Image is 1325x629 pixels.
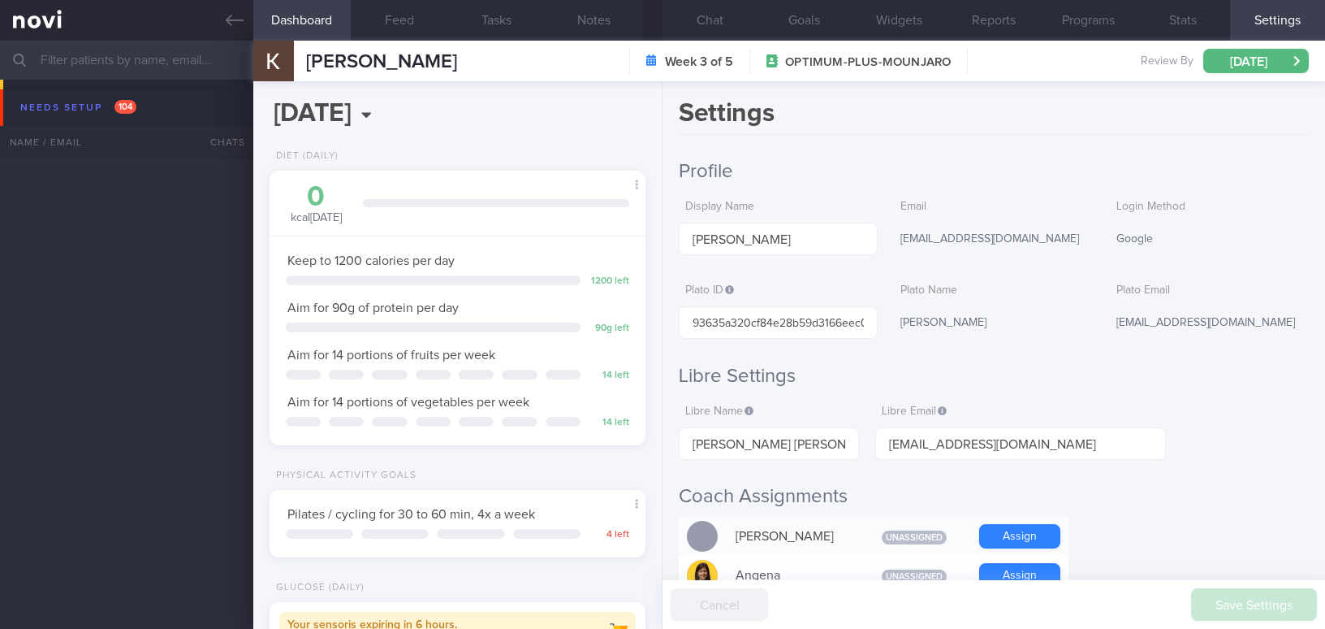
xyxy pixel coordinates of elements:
[894,223,1093,257] div: [EMAIL_ADDRESS][DOMAIN_NAME]
[785,54,951,71] span: OPTIMUM-PLUS-MOUNJARO
[679,484,1309,509] h2: Coach Assignments
[287,508,535,521] span: Pilates / cycling for 30 to 60 min, 4x a week
[270,150,339,163] div: Diet (Daily)
[589,417,629,429] div: 14 left
[727,559,857,592] div: Angena
[589,275,629,288] div: 1200 left
[882,531,947,544] span: Unassigned
[287,301,459,314] span: Aim for 90g of protein per day
[685,200,871,215] label: Display Name
[882,570,947,583] span: Unassigned
[979,563,1060,588] button: Assign
[286,183,347,211] div: 0
[589,323,629,335] div: 90 g left
[900,284,1086,298] label: Plato Name
[188,126,253,158] div: Chats
[114,100,136,114] span: 104
[727,520,857,553] div: [PERSON_NAME]
[1116,200,1302,215] label: Login Method
[589,529,629,541] div: 4 left
[287,254,455,267] span: Keep to 1200 calories per day
[894,306,1093,341] div: [PERSON_NAME]
[1116,284,1302,298] label: Plato Email
[882,406,947,417] span: Libre Email
[900,200,1086,215] label: Email
[979,524,1060,549] button: Assign
[685,406,753,417] span: Libre Name
[679,98,1309,135] h1: Settings
[287,349,495,362] span: Aim for 14 portions of fruits per week
[16,97,140,119] div: Needs setup
[589,370,629,382] div: 14 left
[685,284,734,296] span: Plato ID
[1110,223,1309,257] div: Google
[665,54,733,70] strong: Week 3 of 5
[270,470,416,482] div: Physical Activity Goals
[1141,54,1193,69] span: Review By
[286,183,347,226] div: kcal [DATE]
[270,582,365,594] div: Glucose (Daily)
[679,364,1309,388] h2: Libre Settings
[287,396,529,409] span: Aim for 14 portions of vegetables per week
[1110,306,1309,341] div: [EMAIL_ADDRESS][DOMAIN_NAME]
[679,159,1309,184] h2: Profile
[1203,49,1309,73] button: [DATE]
[306,52,457,72] span: [PERSON_NAME]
